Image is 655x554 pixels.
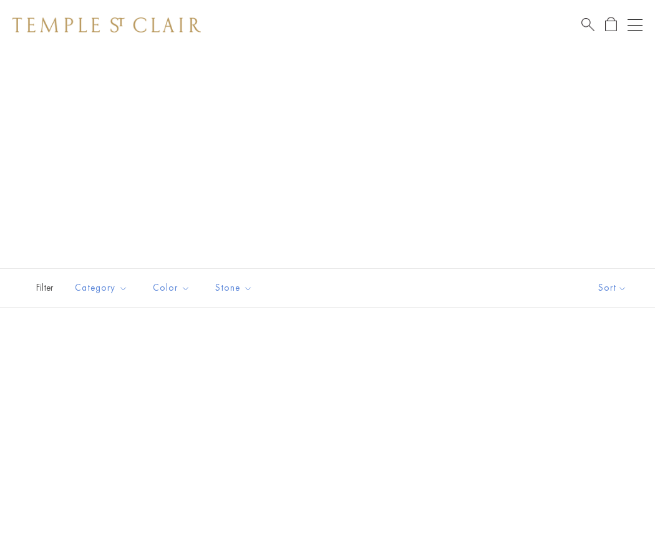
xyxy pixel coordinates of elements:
[65,274,137,302] button: Category
[69,280,137,296] span: Category
[147,280,200,296] span: Color
[143,274,200,302] button: Color
[605,17,617,32] a: Open Shopping Bag
[12,17,201,32] img: Temple St. Clair
[209,280,262,296] span: Stone
[570,269,655,307] button: Show sort by
[206,274,262,302] button: Stone
[581,17,594,32] a: Search
[628,17,643,32] button: Open navigation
